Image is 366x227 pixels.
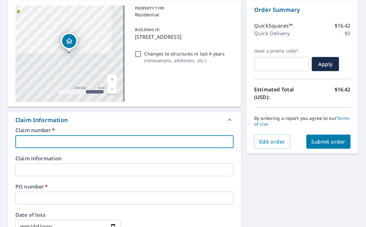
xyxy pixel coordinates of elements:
[61,33,78,53] div: Dropped pin, building 1, Residential property, 90 E Shore Blvd Eastlake, OH 44095
[15,128,234,133] label: Claim number
[254,115,351,127] p: By ordering a report you agree to our
[15,156,234,161] label: Claim information
[15,184,234,189] label: PO number
[135,33,231,41] p: [STREET_ADDRESS]
[335,86,351,101] p: $16.42
[135,5,231,11] p: PROPERTY TYPE
[107,84,117,94] a: Current Level 17, Zoom Out
[254,22,293,29] p: QuickSquares™
[254,115,350,127] a: Terms of Use
[8,112,241,128] div: Claim Information
[15,212,121,217] label: Date of loss
[145,57,225,64] p: ( renovations, additions, etc. )
[254,135,290,149] button: Edit order
[135,11,231,18] p: Residential
[306,135,351,149] button: Submit order
[254,29,290,37] p: Quick Delivery
[345,29,351,37] p: $0
[254,86,302,101] p: Estimated Total (USD):
[312,57,339,71] button: Apply
[145,50,225,57] p: Changes to structures in last 4 years
[254,5,351,14] p: Order Summary
[335,22,351,29] p: $16.42
[317,61,334,68] span: Apply
[15,116,68,124] div: Claim Information
[259,138,285,145] span: Edit order
[254,48,309,54] label: Have a promo code?
[107,75,117,84] a: Current Level 17, Zoom In
[312,138,346,145] span: Submit order
[135,27,160,32] p: BUILDING ID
